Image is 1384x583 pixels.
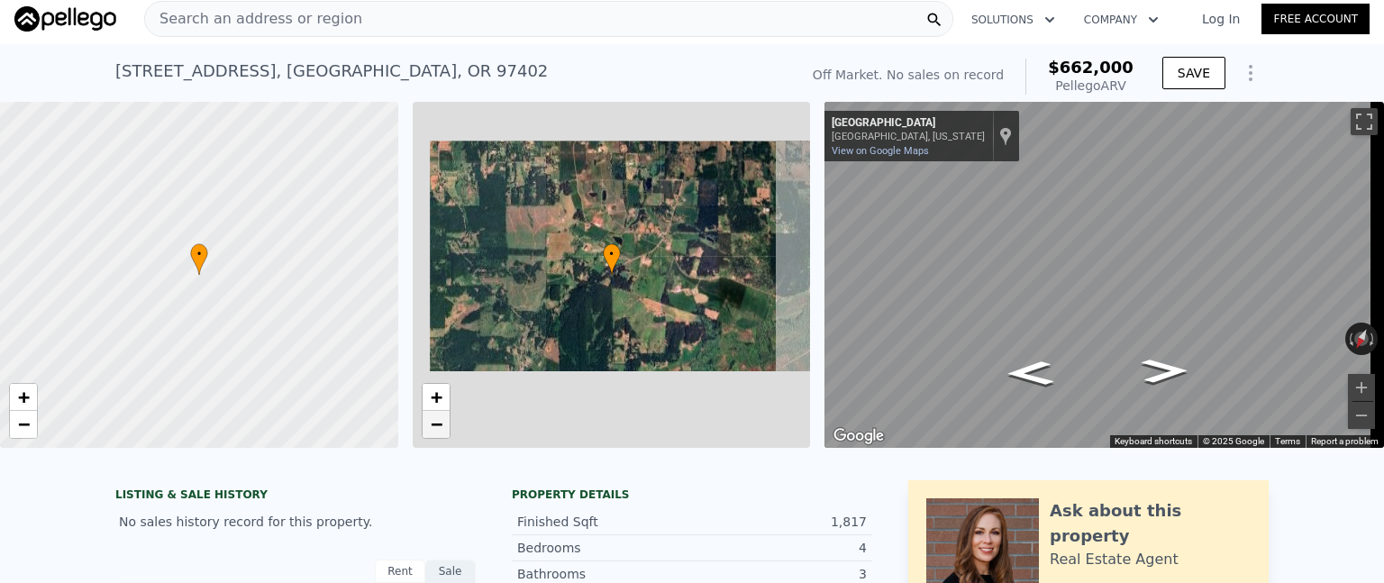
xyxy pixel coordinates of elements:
div: Street View [824,102,1384,448]
span: • [190,246,208,262]
button: Solutions [957,4,1070,36]
path: Go Northeast, Central Rd [987,355,1074,391]
a: Free Account [1261,4,1370,34]
div: Rent [375,560,425,583]
div: 4 [692,539,867,557]
span: $662,000 [1048,58,1134,77]
span: © 2025 Google [1203,436,1264,446]
div: Sale [425,560,476,583]
button: Zoom in [1348,374,1375,401]
a: Terms (opens in new tab) [1275,436,1300,446]
div: Map [824,102,1384,448]
div: Bathrooms [517,565,692,583]
span: − [18,413,30,435]
div: Ask about this property [1050,498,1251,549]
a: Show location on map [999,126,1012,146]
button: Rotate counterclockwise [1345,323,1355,355]
div: Bedrooms [517,539,692,557]
div: [GEOGRAPHIC_DATA] [832,116,985,131]
img: Pellego [14,6,116,32]
a: Report a problem [1311,436,1379,446]
div: Finished Sqft [517,513,692,531]
div: [STREET_ADDRESS] , [GEOGRAPHIC_DATA] , OR 97402 [115,59,548,84]
path: Go Southwest, Central Rd [1122,353,1208,389]
a: View on Google Maps [832,145,929,157]
div: [GEOGRAPHIC_DATA], [US_STATE] [832,131,985,142]
a: Zoom out [10,411,37,438]
div: Real Estate Agent [1050,549,1179,570]
button: Show Options [1233,55,1269,91]
a: Log In [1180,10,1261,28]
div: • [190,243,208,275]
span: • [603,246,621,262]
span: Search an address or region [145,8,362,30]
button: Toggle fullscreen view [1351,108,1378,135]
div: • [603,243,621,275]
div: 1,817 [692,513,867,531]
span: + [430,386,442,408]
button: Reset the view [1348,322,1375,357]
div: Property details [512,487,872,502]
a: Open this area in Google Maps (opens a new window) [829,424,888,448]
span: + [18,386,30,408]
button: Rotate clockwise [1369,323,1379,355]
button: Zoom out [1348,402,1375,429]
div: No sales history record for this property. [115,506,476,538]
a: Zoom in [423,384,450,411]
button: Company [1070,4,1173,36]
img: Google [829,424,888,448]
span: − [430,413,442,435]
button: SAVE [1162,57,1225,89]
a: Zoom out [423,411,450,438]
div: 3 [692,565,867,583]
a: Zoom in [10,384,37,411]
div: Pellego ARV [1048,77,1134,95]
button: Keyboard shortcuts [1115,435,1192,448]
div: LISTING & SALE HISTORY [115,487,476,506]
div: Off Market. No sales on record [813,66,1004,84]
